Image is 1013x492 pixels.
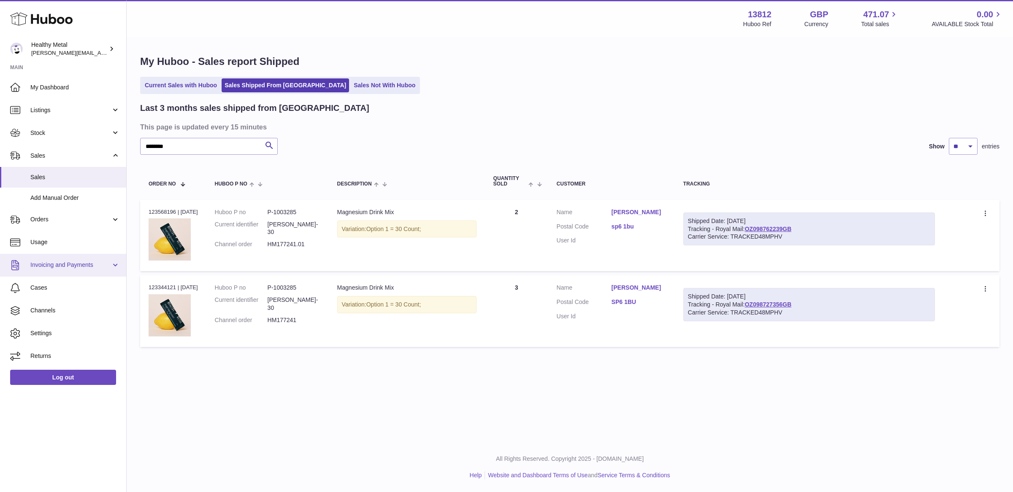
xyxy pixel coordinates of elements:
label: Show [929,142,945,151]
h3: This page is updated every 15 minutes [140,122,997,132]
span: AVAILABLE Stock Total [932,20,1003,28]
span: Settings [30,329,120,337]
span: 471.07 [863,9,889,20]
a: SP6 1BU [612,298,666,306]
a: OZ098727356GB [745,301,791,308]
dd: P-1003285 [268,208,320,216]
dt: User Id [557,312,612,320]
div: Tracking [683,181,935,187]
a: [PERSON_NAME] [612,208,666,216]
div: Shipped Date: [DATE] [688,217,931,225]
dt: Name [557,284,612,294]
div: Currency [804,20,829,28]
span: My Dashboard [30,83,120,91]
span: Add Manual Order [30,194,120,202]
div: Carrier Service: TRACKED48MPHV [688,233,931,241]
dd: HM177241 [268,316,320,324]
span: Channels [30,306,120,315]
dt: Current identifier [215,296,268,312]
span: Sales [30,173,120,181]
dt: Current identifier [215,220,268,237]
img: jose@healthy-metal.com [10,43,23,55]
dt: User Id [557,237,612,245]
dt: Name [557,208,612,218]
span: [PERSON_NAME][EMAIL_ADDRESS][DOMAIN_NAME] [31,49,169,56]
span: Sales [30,152,111,160]
div: Tracking - Royal Mail: [683,212,935,246]
span: Description [337,181,372,187]
dd: [PERSON_NAME]-30 [268,296,320,312]
span: 0.00 [977,9,993,20]
div: Variation: [337,296,477,313]
dt: Huboo P no [215,208,268,216]
a: sp6 1bu [612,223,666,231]
div: Magnesium Drink Mix [337,208,477,216]
div: Healthy Metal [31,41,107,57]
dt: Postal Code [557,223,612,233]
strong: 13812 [748,9,772,20]
span: Listings [30,106,111,114]
strong: GBP [810,9,828,20]
span: Returns [30,352,120,360]
div: Magnesium Drink Mix [337,284,477,292]
td: 3 [485,275,548,347]
div: Carrier Service: TRACKED48MPHV [688,309,931,317]
dt: Postal Code [557,298,612,308]
a: Current Sales with Huboo [142,78,220,92]
div: 123568196 | [DATE] [149,208,198,216]
span: Huboo P no [215,181,247,187]
span: entries [982,142,999,151]
img: Product_31.jpg [149,294,191,336]
dd: P-1003285 [268,284,320,292]
span: Option 1 = 30 Count; [366,301,421,308]
span: Usage [30,238,120,246]
h2: Last 3 months sales shipped from [GEOGRAPHIC_DATA] [140,102,369,114]
div: Customer [557,181,666,187]
span: Order No [149,181,176,187]
li: and [485,471,670,479]
dd: HM177241.01 [268,240,320,248]
span: Option 1 = 30 Count; [366,226,421,232]
dt: Channel order [215,316,268,324]
img: Product_31.jpg [149,218,191,261]
a: 471.07 Total sales [861,9,899,28]
dt: Huboo P no [215,284,268,292]
span: Stock [30,129,111,137]
a: OZ098762239GB [745,226,791,232]
p: All Rights Reserved. Copyright 2025 - [DOMAIN_NAME] [133,455,1006,463]
h1: My Huboo - Sales report Shipped [140,55,999,68]
span: Orders [30,215,111,223]
div: Variation: [337,220,477,238]
a: Help [470,472,482,479]
div: 123344121 | [DATE] [149,284,198,291]
td: 2 [485,200,548,271]
a: Sales Shipped From [GEOGRAPHIC_DATA] [222,78,349,92]
a: Sales Not With Huboo [351,78,418,92]
div: Huboo Ref [743,20,772,28]
div: Shipped Date: [DATE] [688,293,931,301]
span: Total sales [861,20,899,28]
span: Invoicing and Payments [30,261,111,269]
a: Website and Dashboard Terms of Use [488,472,588,479]
a: Service Terms & Conditions [598,472,670,479]
a: Log out [10,370,116,385]
dt: Channel order [215,240,268,248]
a: [PERSON_NAME] [612,284,666,292]
span: Quantity Sold [493,176,527,187]
span: Cases [30,284,120,292]
a: 0.00 AVAILABLE Stock Total [932,9,1003,28]
div: Tracking - Royal Mail: [683,288,935,321]
dd: [PERSON_NAME]-30 [268,220,320,237]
